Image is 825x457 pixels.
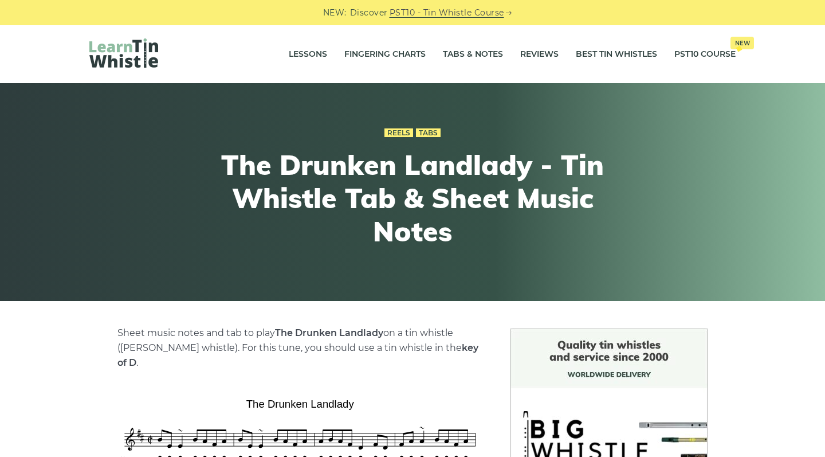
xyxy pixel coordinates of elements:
[416,128,441,138] a: Tabs
[730,37,754,49] span: New
[520,40,559,69] a: Reviews
[89,38,158,68] img: LearnTinWhistle.com
[117,326,483,370] p: Sheet music notes and tab to play on a tin whistle ([PERSON_NAME] whistle). For this tune, you sh...
[289,40,327,69] a: Lessons
[344,40,426,69] a: Fingering Charts
[384,128,413,138] a: Reels
[275,327,383,338] strong: The Drunken Landlady
[576,40,657,69] a: Best Tin Whistles
[443,40,503,69] a: Tabs & Notes
[202,149,623,248] h1: The Drunken Landlady - Tin Whistle Tab & Sheet Music Notes
[674,40,736,69] a: PST10 CourseNew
